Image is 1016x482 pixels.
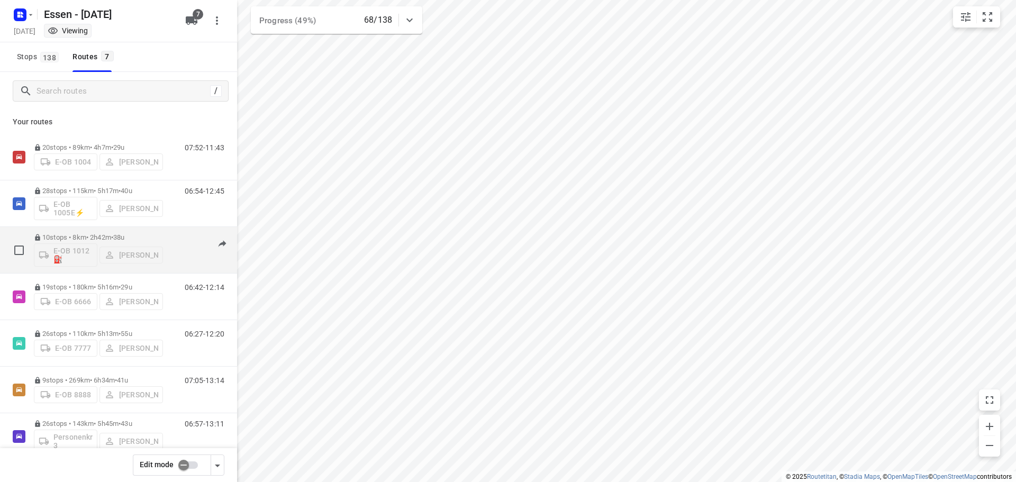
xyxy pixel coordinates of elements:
[953,6,1000,28] div: small contained button group
[193,9,203,20] span: 7
[121,330,132,338] span: 55u
[121,283,132,291] span: 29u
[113,143,124,151] span: 29u
[34,283,163,291] p: 19 stops • 180km • 5h16m
[34,143,163,151] p: 20 stops • 89km • 4h7m
[185,187,224,195] p: 06:54-12:45
[251,6,422,34] div: Progress (49%)68/138
[34,420,163,428] p: 26 stops • 143km • 5h45m
[206,10,228,31] button: More
[34,376,163,384] p: 9 stops • 269km • 6h34m
[121,420,132,428] span: 43u
[13,116,224,128] p: Your routes
[844,473,880,480] a: Stadia Maps
[115,376,117,384] span: •
[40,52,59,62] span: 138
[34,330,163,338] p: 26 stops • 110km • 5h13m
[37,83,210,99] input: Search routes
[119,283,121,291] span: •
[786,473,1012,480] li: © 2025 , © , © © contributors
[101,51,114,61] span: 7
[259,16,316,25] span: Progress (49%)
[119,187,121,195] span: •
[119,420,121,428] span: •
[48,25,88,36] div: You are currently in view mode. To make any changes, go to edit project.
[933,473,977,480] a: OpenStreetMap
[8,240,30,261] span: Select
[121,187,132,195] span: 40u
[72,50,116,63] div: Routes
[34,233,163,241] p: 10 stops • 8km • 2h42m
[185,330,224,338] p: 06:27-12:20
[977,6,998,28] button: Fit zoom
[210,85,222,97] div: /
[185,420,224,428] p: 06:57-13:11
[140,460,174,469] span: Edit mode
[117,376,128,384] span: 41u
[185,376,224,385] p: 07:05-13:14
[119,330,121,338] span: •
[185,283,224,292] p: 06:42-12:14
[955,6,976,28] button: Map settings
[807,473,837,480] a: Routetitan
[17,50,62,63] span: Stops
[181,10,202,31] button: 7
[185,143,224,152] p: 07:52-11:43
[887,473,928,480] a: OpenMapTiles
[211,458,224,471] div: Driver app settings
[212,233,233,254] button: Send to driver
[34,187,163,195] p: 28 stops • 115km • 5h17m
[113,233,124,241] span: 38u
[364,14,392,26] p: 68/138
[111,143,113,151] span: •
[111,233,113,241] span: •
